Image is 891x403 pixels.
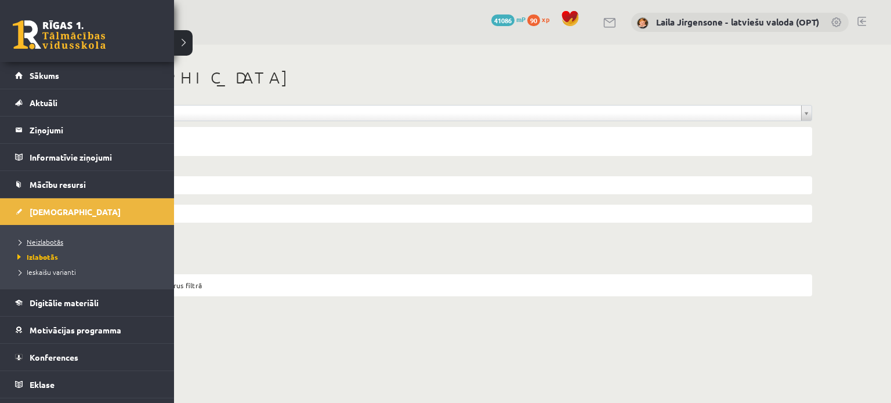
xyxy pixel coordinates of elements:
legend: Ziņojumi [30,117,160,143]
a: Ieskaišu varianti [15,267,162,277]
span: Motivācijas programma [30,325,121,335]
span: Konferences [30,352,78,362]
a: Informatīvie ziņojumi [15,144,160,170]
a: Izlabotās [15,252,162,262]
a: Neizlabotās [15,237,162,247]
a: Digitālie materiāli [15,289,160,316]
a: [DEMOGRAPHIC_DATA] [15,198,160,225]
a: Rīgas 1. Tālmācības vidusskola [13,20,106,49]
a: Sākums [15,62,160,89]
a: 90 xp [527,14,555,24]
a: Ziņojumi [15,117,160,143]
span: Izlabotās [15,252,58,262]
span: Eklase [30,379,55,390]
span: Aktuāli [30,97,57,108]
span: 41086 [491,14,515,26]
legend: Informatīvie ziņojumi [30,144,160,170]
a: Rādīt visas [70,106,812,121]
a: Eklase [15,371,160,398]
span: 90 [527,14,540,26]
a: Aktuāli [15,89,160,116]
span: Digitālie materiāli [30,297,99,308]
span: Sākums [30,70,59,81]
h1: [DEMOGRAPHIC_DATA] [70,68,812,88]
a: Konferences [15,344,160,371]
div: Norādiet meklēšanas parametrus filtrā [75,280,806,291]
span: Rādīt visas [75,106,796,121]
a: 41086 mP [491,14,526,24]
span: Mācību resursi [30,179,86,190]
span: Ieskaišu varianti [15,267,76,277]
a: Motivācijas programma [15,317,160,343]
a: Laila Jirgensone - latviešu valoda (OPT) [656,16,819,28]
span: [DEMOGRAPHIC_DATA] [30,206,121,217]
a: Mācību resursi [15,171,160,198]
span: mP [516,14,526,24]
span: xp [542,14,549,24]
img: Laila Jirgensone - latviešu valoda (OPT) [637,17,649,29]
span: Neizlabotās [15,237,63,246]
